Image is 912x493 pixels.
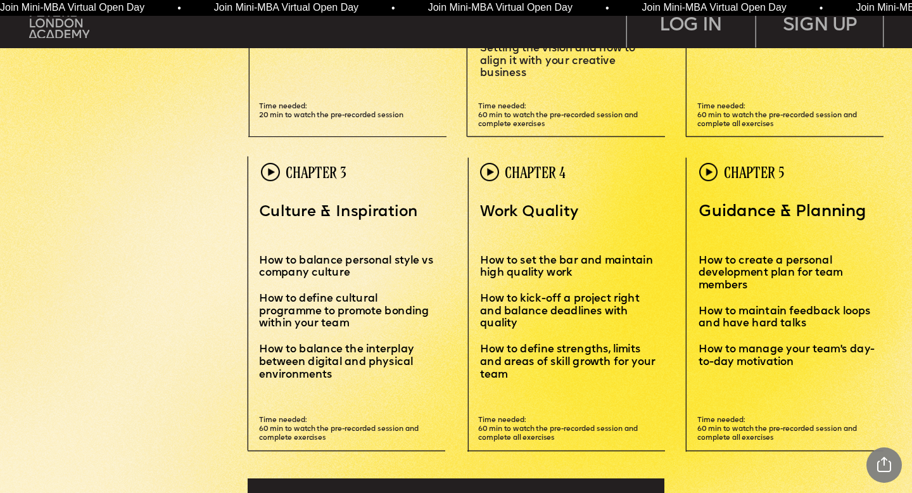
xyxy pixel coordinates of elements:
[259,294,432,330] span: How to define cultural programme to promote bonding within your team
[286,163,346,181] span: CHAPTER 3
[261,163,280,182] img: upload-60f0cde6-1fc7-443c-af28-15e41498aeec.png
[391,3,395,13] span: •
[259,345,417,380] span: How to balance the interplay between digital and physical environments
[699,205,866,220] span: Guidance & Planning
[699,163,718,182] img: upload-60f0cde6-1fc7-443c-af28-15e41498aeec.png
[259,103,307,110] span: Time needed:
[29,8,89,39] img: upload-bfdffa89-fac7-4f57-a443-c7c39906ba42.png
[480,205,578,220] span: Work Quality
[699,255,845,291] span: How to create a personal development plan for team members
[480,294,642,330] span: How to kick-off a project right and balance deadlines with quality
[505,163,566,181] span: CHAPTER 4
[699,345,875,368] span: How to manage your team's day-to-day motivation
[177,3,181,13] span: •
[697,103,859,128] span: Time needed: 60 min to watch the pre-recorded session and complete all exercises
[480,345,658,380] span: How to define strengths, limits and areas of skill growth for your team
[724,163,785,181] span: CHAPTER 5
[605,3,609,13] span: •
[259,255,436,279] span: How to balance personal style vs company culture
[866,447,902,483] div: Share
[480,43,638,79] span: etting the vision and how to align it with your creative business
[480,255,655,279] span: How to set the bar and maintain high quality work
[480,43,487,54] span: S
[699,306,873,330] span: How to maintain feedback loops and have hard talks
[259,205,417,220] span: Culture & Inspiration
[478,417,640,442] span: Time needed: 60 min to watch the pre-recorded session and complete all exercises
[259,112,403,119] span: 20 min to watch the pre-recorded session
[480,163,499,182] img: upload-60f0cde6-1fc7-443c-af28-15e41498aeec.png
[259,417,421,442] span: Time needed: 60 min to watch the pre-recorded session and complete exercises
[820,3,823,13] span: •
[478,103,640,128] span: Time needed: 60 min to watch the pre-recorded session and complete exercises
[697,417,859,442] span: Time needed: 60 min to watch the pre-recorded session and complete all exercises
